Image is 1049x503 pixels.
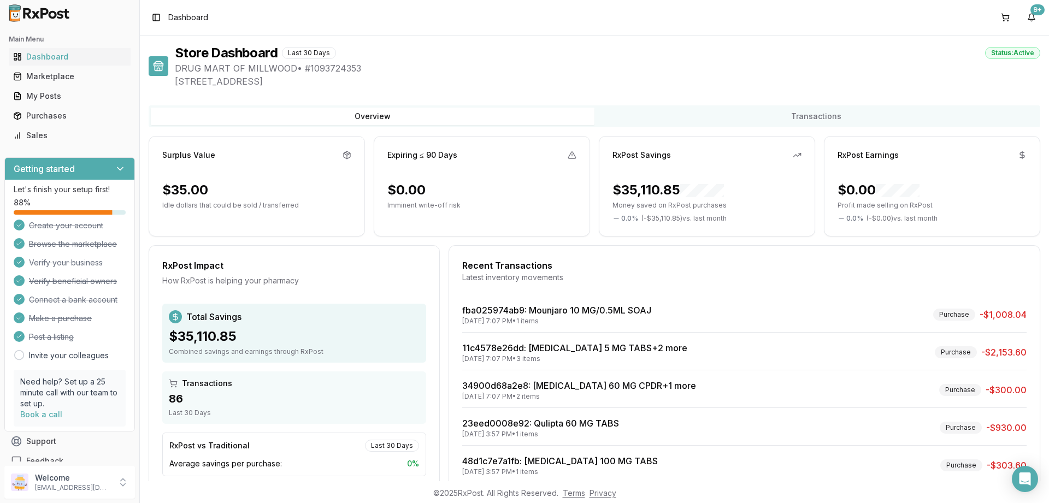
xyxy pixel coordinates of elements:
[169,391,420,406] div: 86
[838,150,899,161] div: RxPost Earnings
[13,51,126,62] div: Dashboard
[838,181,920,199] div: $0.00
[26,455,63,466] span: Feedback
[14,162,75,175] h3: Getting started
[13,71,126,82] div: Marketplace
[940,422,982,434] div: Purchase
[35,472,111,483] p: Welcome
[939,384,981,396] div: Purchase
[9,47,131,67] a: Dashboard
[35,483,111,492] p: [EMAIL_ADDRESS][DOMAIN_NAME]
[981,346,1027,359] span: -$2,153.60
[462,430,619,439] div: [DATE] 3:57 PM • 1 items
[169,440,250,451] div: RxPost vs Traditional
[612,201,802,210] p: Money saved on RxPost purchases
[462,342,687,353] a: 11c4578e26dd: [MEDICAL_DATA] 5 MG TABS+2 more
[169,328,420,345] div: $35,110.85
[462,259,1027,272] div: Recent Transactions
[4,127,135,144] button: Sales
[462,455,658,466] a: 48d1c7e7a1fb: [MEDICAL_DATA] 100 MG TABS
[462,418,619,429] a: 23eed0008e92: Qulipta 60 MG TABS
[407,458,419,469] span: 0 %
[462,305,651,316] a: fba025974ab9: Mounjaro 10 MG/0.5ML SOAJ
[1012,466,1038,492] div: Open Intercom Messenger
[162,259,426,272] div: RxPost Impact
[175,62,1040,75] span: DRUG MART OF MILLWOOD • # 1093724353
[151,108,594,125] button: Overview
[182,378,232,389] span: Transactions
[4,4,74,22] img: RxPost Logo
[13,91,126,102] div: My Posts
[462,392,696,401] div: [DATE] 7:07 PM • 2 items
[4,48,135,66] button: Dashboard
[14,184,126,195] p: Let's finish your setup first!
[162,181,208,199] div: $35.00
[9,86,131,106] a: My Posts
[169,347,420,356] div: Combined savings and earnings through RxPost
[162,275,426,286] div: How RxPost is helping your pharmacy
[175,44,278,62] h1: Store Dashboard
[462,468,658,476] div: [DATE] 3:57 PM • 1 items
[4,431,135,451] button: Support
[387,150,457,161] div: Expiring ≤ 90 Days
[169,458,282,469] span: Average savings per purchase:
[838,201,1027,210] p: Profit made selling on RxPost
[13,130,126,141] div: Sales
[867,214,938,223] span: ( - $0.00 ) vs. last month
[462,380,696,391] a: 34900d68a2e8: [MEDICAL_DATA] 60 MG CPDR+1 more
[168,12,208,23] span: Dashboard
[186,310,241,323] span: Total Savings
[4,68,135,85] button: Marketplace
[590,488,616,498] a: Privacy
[169,409,420,417] div: Last 30 Days
[29,350,109,361] a: Invite your colleagues
[9,106,131,126] a: Purchases
[1030,4,1045,15] div: 9+
[14,197,31,208] span: 88 %
[11,474,28,491] img: User avatar
[29,332,74,342] span: Post a listing
[462,354,687,363] div: [DATE] 7:07 PM • 3 items
[9,126,131,145] a: Sales
[462,317,651,326] div: [DATE] 7:07 PM • 1 items
[4,107,135,125] button: Purchases
[641,214,727,223] span: ( - $35,110.85 ) vs. last month
[387,181,426,199] div: $0.00
[29,276,117,287] span: Verify beneficial owners
[9,67,131,86] a: Marketplace
[175,75,1040,88] span: [STREET_ADDRESS]
[4,451,135,471] button: Feedback
[29,294,117,305] span: Connect a bank account
[980,308,1027,321] span: -$1,008.04
[162,150,215,161] div: Surplus Value
[987,459,1027,472] span: -$303.60
[940,459,982,471] div: Purchase
[563,488,585,498] a: Terms
[282,47,336,59] div: Last 30 Days
[29,239,117,250] span: Browse the marketplace
[29,220,103,231] span: Create your account
[1023,9,1040,26] button: 9+
[13,110,126,121] div: Purchases
[933,309,975,321] div: Purchase
[29,257,103,268] span: Verify your business
[462,272,1027,283] div: Latest inventory movements
[621,214,638,223] span: 0.0 %
[985,47,1040,59] div: Status: Active
[162,201,351,210] p: Idle dollars that could be sold / transferred
[935,346,977,358] div: Purchase
[29,313,92,324] span: Make a purchase
[612,181,724,199] div: $35,110.85
[612,150,671,161] div: RxPost Savings
[20,376,119,409] p: Need help? Set up a 25 minute call with our team to set up.
[9,35,131,44] h2: Main Menu
[986,383,1027,397] span: -$300.00
[986,421,1027,434] span: -$930.00
[594,108,1038,125] button: Transactions
[20,410,62,419] a: Book a call
[387,201,576,210] p: Imminent write-off risk
[846,214,863,223] span: 0.0 %
[365,440,419,452] div: Last 30 Days
[4,87,135,105] button: My Posts
[168,12,208,23] nav: breadcrumb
